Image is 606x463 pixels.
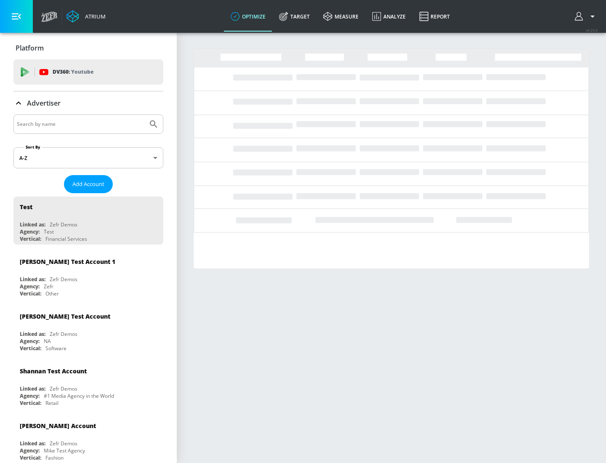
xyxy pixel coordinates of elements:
[45,235,87,242] div: Financial Services
[20,235,41,242] div: Vertical:
[20,312,110,320] div: [PERSON_NAME] Test Account
[13,147,163,168] div: A-Z
[13,197,163,245] div: TestLinked as:Zefr DemosAgency:TestVertical:Financial Services
[50,276,77,283] div: Zefr Demos
[45,345,66,352] div: Software
[27,98,61,108] p: Advertiser
[20,338,40,345] div: Agency:
[20,367,87,375] div: Shannan Test Account
[13,251,163,299] div: [PERSON_NAME] Test Account 1Linked as:Zefr DemosAgency:ZefrVertical:Other
[20,440,45,447] div: Linked as:
[50,440,77,447] div: Zefr Demos
[45,290,59,297] div: Other
[272,1,316,32] a: Target
[71,67,93,76] p: Youtube
[365,1,412,32] a: Analyze
[224,1,272,32] a: optimize
[412,1,457,32] a: Report
[13,306,163,354] div: [PERSON_NAME] Test AccountLinked as:Zefr DemosAgency:NAVertical:Software
[82,13,106,20] div: Atrium
[20,385,45,392] div: Linked as:
[20,330,45,338] div: Linked as:
[50,385,77,392] div: Zefr Demos
[20,422,96,430] div: [PERSON_NAME] Account
[20,228,40,235] div: Agency:
[50,221,77,228] div: Zefr Demos
[16,43,44,53] p: Platform
[24,144,42,150] label: Sort By
[316,1,365,32] a: measure
[44,283,53,290] div: Zefr
[17,119,144,130] input: Search by name
[13,361,163,409] div: Shannan Test AccountLinked as:Zefr DemosAgency:#1 Media Agency in the WorldVertical:Retail
[20,392,40,399] div: Agency:
[44,338,51,345] div: NA
[20,345,41,352] div: Vertical:
[44,392,114,399] div: #1 Media Agency in the World
[20,276,45,283] div: Linked as:
[44,447,85,454] div: Mike Test Agency
[20,221,45,228] div: Linked as:
[20,454,41,461] div: Vertical:
[20,258,115,266] div: [PERSON_NAME] Test Account 1
[44,228,54,235] div: Test
[64,175,113,193] button: Add Account
[53,67,93,77] p: DV360:
[66,10,106,23] a: Atrium
[20,399,41,407] div: Vertical:
[45,454,64,461] div: Fashion
[13,59,163,85] div: DV360: Youtube
[72,179,104,189] span: Add Account
[20,290,41,297] div: Vertical:
[13,91,163,115] div: Advertiser
[13,36,163,60] div: Platform
[586,28,598,32] span: v 4.25.4
[20,203,32,211] div: Test
[50,330,77,338] div: Zefr Demos
[20,283,40,290] div: Agency:
[45,399,58,407] div: Retail
[20,447,40,454] div: Agency:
